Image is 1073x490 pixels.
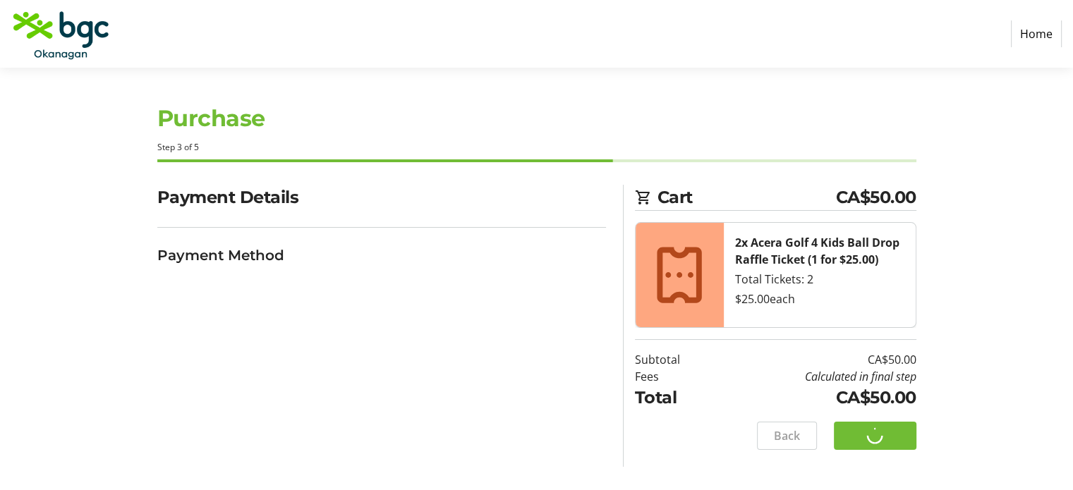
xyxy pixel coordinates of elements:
[1011,20,1062,47] a: Home
[657,185,836,210] span: Cart
[735,290,904,307] div: $25.00 each
[635,368,716,385] td: Fees
[157,185,606,210] h2: Payment Details
[716,368,916,385] td: Calculated in final step
[735,271,904,288] div: Total Tickets: 2
[11,6,111,62] img: BGC Okanagan's Logo
[716,385,916,410] td: CA$50.00
[735,235,899,267] strong: 2x Acera Golf 4 Kids Ball Drop Raffle Ticket (1 for $25.00)
[157,245,606,266] h3: Payment Method
[716,351,916,368] td: CA$50.00
[635,385,716,410] td: Total
[836,185,916,210] span: CA$50.00
[157,102,916,135] h1: Purchase
[157,141,916,154] div: Step 3 of 5
[635,351,716,368] td: Subtotal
